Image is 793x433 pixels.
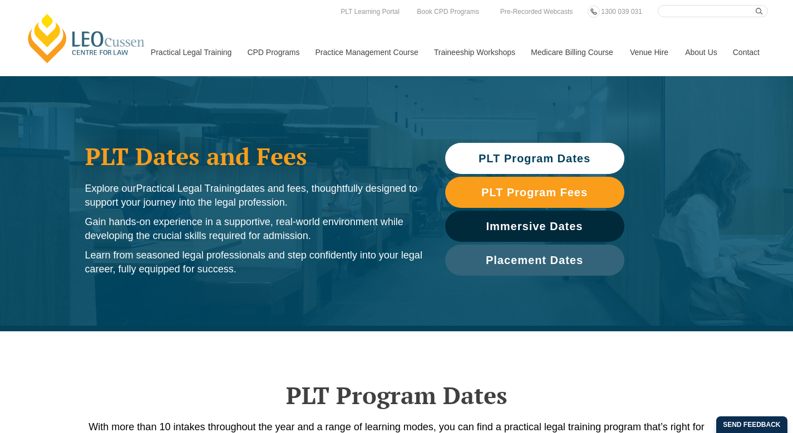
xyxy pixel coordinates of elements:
p: Explore our dates and fees, thoughtfully designed to support your journey into the legal profession. [85,182,423,210]
a: Practical Legal Training [142,28,239,76]
a: Venue Hire [622,28,677,76]
a: [PERSON_NAME] Centre for Law [25,12,148,64]
a: Placement Dates [445,245,624,276]
p: Learn from seasoned legal professionals and step confidently into your legal career, fully equipp... [85,248,423,276]
a: Traineeship Workshops [426,28,523,76]
a: Pre-Recorded Webcasts [498,6,576,18]
span: Placement Dates [486,255,583,266]
a: 1300 039 031 [598,6,644,18]
a: Practice Management Course [307,28,426,76]
a: CPD Programs [239,28,307,76]
a: PLT Program Fees [445,177,624,208]
a: PLT Program Dates [445,143,624,174]
span: Immersive Dates [486,221,583,232]
span: Practical Legal Training [136,183,240,194]
span: PLT Program Dates [479,153,590,164]
a: About Us [677,28,725,76]
a: Medicare Billing Course [523,28,622,76]
iframe: LiveChat chat widget [718,359,765,405]
p: Gain hands-on experience in a supportive, real-world environment while developing the crucial ski... [85,215,423,243]
a: Immersive Dates [445,211,624,242]
a: PLT Learning Portal [338,6,402,18]
a: Book CPD Programs [414,6,481,18]
h2: PLT Program Dates [80,381,714,409]
span: PLT Program Fees [481,187,588,198]
a: Contact [725,28,768,76]
h1: PLT Dates and Fees [85,142,423,170]
span: 1300 039 031 [601,8,642,16]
